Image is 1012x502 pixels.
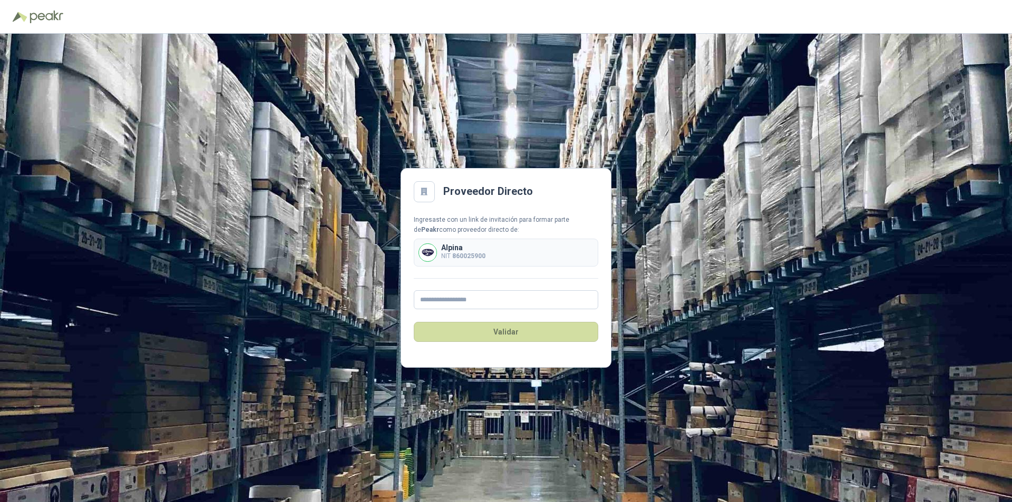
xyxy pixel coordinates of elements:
[419,244,436,261] img: Company Logo
[441,251,485,261] p: NIT
[452,252,485,260] b: 860025900
[414,322,598,342] button: Validar
[414,215,598,235] div: Ingresaste con un link de invitación para formar parte de como proveedor directo de:
[13,12,27,22] img: Logo
[30,11,63,23] img: Peakr
[421,226,439,233] b: Peakr
[441,244,485,251] p: Alpina
[443,183,533,200] h2: Proveedor Directo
